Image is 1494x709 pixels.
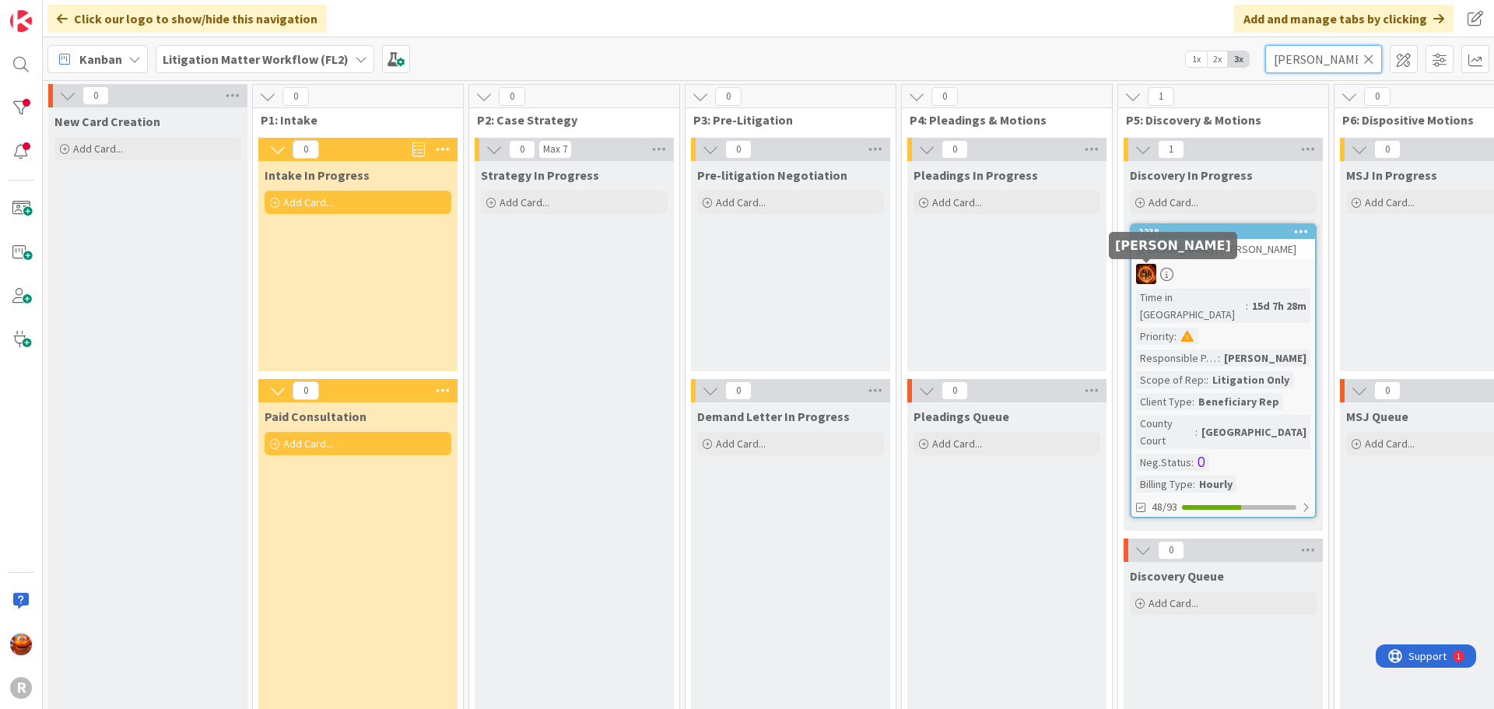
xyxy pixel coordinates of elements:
div: Max 7 [543,146,567,153]
span: 0 [931,87,958,106]
span: Add Card... [1149,195,1198,209]
div: County Court [1136,415,1195,449]
span: : [1195,423,1198,440]
div: [PERSON_NAME] [1220,349,1310,367]
img: TR [1136,264,1156,284]
div: Responsible Paralegal [1136,349,1218,367]
div: Hourly [1195,476,1236,493]
span: Discovery Queue [1130,568,1224,584]
img: Visit kanbanzone.com [10,10,32,32]
input: Quick Filter... [1265,45,1382,73]
span: : [1218,349,1220,367]
span: 0 [1374,381,1401,400]
span: Add Card... [1365,437,1415,451]
div: 2238 [1138,226,1315,237]
span: Paid Consultation [265,409,366,424]
span: 0 [293,381,319,400]
span: Add Card... [932,437,982,451]
span: 0 [725,381,752,400]
div: Neg.Status [1136,454,1191,471]
span: Add Card... [716,437,766,451]
div: Client Type [1136,393,1192,410]
span: 0 [725,140,752,159]
span: 0 [942,381,968,400]
div: Click our logo to show/hide this navigation [47,5,327,33]
span: 0 [293,140,319,159]
span: MSJ In Progress [1346,167,1437,183]
span: Discovery In Progress [1130,167,1253,183]
span: 1 [1148,87,1174,106]
div: R [10,677,32,699]
span: : [1192,393,1194,410]
div: 2238 [1131,225,1315,239]
span: 1x [1186,51,1207,67]
span: Strategy In Progress [481,167,599,183]
span: 0 [509,140,535,159]
span: : [1193,476,1195,493]
span: 0 [942,140,968,159]
span: P3: Pre-Litigation [693,112,876,128]
span: , [PERSON_NAME] [1215,242,1296,256]
div: Billing Type [1136,476,1193,493]
span: : [1206,371,1208,388]
span: Add Card... [73,142,123,156]
span: Add Card... [1149,596,1198,610]
div: Beneficiary Rep [1194,393,1283,410]
span: 2x [1207,51,1228,67]
span: P1: Intake [261,112,444,128]
span: Pleadings Queue [914,409,1009,424]
div: 2238[PERSON_NAME], [PERSON_NAME] [1131,225,1315,259]
img: KA [10,634,32,655]
div: Priority [1136,328,1174,345]
span: 0 [1364,87,1391,106]
b: Litigation Matter Workflow (FL2) [163,51,349,67]
span: P2: Case Strategy [477,112,660,128]
span: P4: Pleadings & Motions [910,112,1092,128]
span: 0 [82,86,109,105]
span: : [1246,297,1248,314]
span: 48/93 [1152,499,1177,515]
span: New Card Creation [54,114,160,129]
div: 1 [81,6,85,19]
span: Intake In Progress [265,167,370,183]
span: Demand Letter In Progress [697,409,850,424]
h5: [PERSON_NAME] [1115,238,1231,253]
div: [GEOGRAPHIC_DATA] [1198,423,1310,440]
span: Add Card... [932,195,982,209]
div: Time in [GEOGRAPHIC_DATA] [1136,289,1246,323]
span: Add Card... [283,195,333,209]
span: 0 [1374,140,1401,159]
span: : [1174,328,1177,345]
span: P5: Discovery & Motions [1126,112,1309,128]
span: 0 [499,87,525,106]
div: Scope of Rep: [1136,371,1206,388]
span: Add Card... [716,195,766,209]
span: Pre-litigation Negotiation [697,167,847,183]
div: 15d 7h 28m [1248,297,1310,314]
div: Litigation Only [1208,371,1293,388]
span: Pleadings In Progress [914,167,1038,183]
div: Add and manage tabs by clicking [1234,5,1454,33]
span: 0 [282,87,309,106]
span: 0 [715,87,742,106]
span: 0 [1158,541,1184,560]
span: Kanban [79,50,122,68]
span: Add Card... [500,195,549,209]
span: Add Card... [1365,195,1415,209]
div: TR [1131,264,1315,284]
span: 1 [1158,140,1184,159]
span: Support [33,2,71,21]
span: MSJ Queue [1346,409,1408,424]
span: : [1191,454,1194,471]
a: 2238[PERSON_NAME], [PERSON_NAME]TRTime in [GEOGRAPHIC_DATA]:15d 7h 28mPriority:Responsible Parale... [1130,223,1317,518]
span: 3x [1228,51,1249,67]
span: Add Card... [283,437,333,451]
